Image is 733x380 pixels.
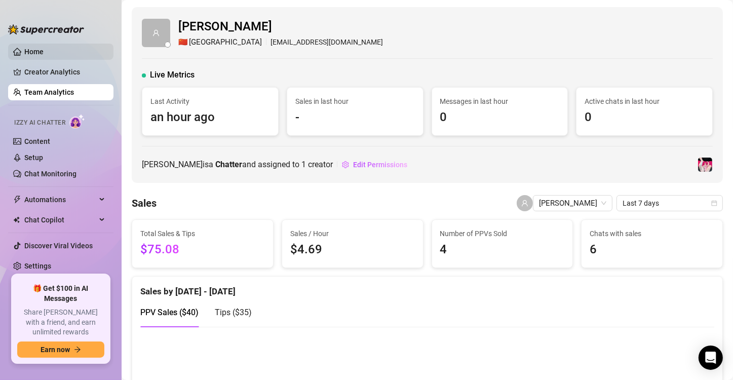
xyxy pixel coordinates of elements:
[150,69,195,81] span: Live Metrics
[521,200,528,207] span: user
[150,108,270,127] span: an hour ago
[69,114,85,129] img: AI Chatter
[290,240,415,259] span: $4.69
[178,17,383,36] span: [PERSON_NAME]
[14,118,65,128] span: Izzy AI Chatter
[24,48,44,56] a: Home
[140,308,199,317] span: PPV Sales ( $40 )
[295,96,415,107] span: Sales in last hour
[74,346,81,353] span: arrow-right
[24,212,96,228] span: Chat Copilot
[17,308,104,337] span: Share [PERSON_NAME] with a friend, and earn unlimited rewards
[440,240,565,259] span: 4
[140,228,265,239] span: Total Sales & Tips
[24,170,76,178] a: Chat Monitoring
[342,161,349,168] span: setting
[590,240,714,259] span: 6
[13,216,20,223] img: Chat Copilot
[215,308,252,317] span: Tips ( $35 )
[590,228,714,239] span: Chats with sales
[140,240,265,259] span: $75.08
[295,108,415,127] span: -
[24,192,96,208] span: Automations
[132,196,157,210] h4: Sales
[440,108,560,127] span: 0
[41,346,70,354] span: Earn now
[341,157,408,173] button: Edit Permissions
[24,64,105,80] a: Creator Analytics
[152,29,160,36] span: user
[150,96,270,107] span: Last Activity
[178,36,188,49] span: 🇨🇳
[17,341,104,358] button: Earn nowarrow-right
[24,154,43,162] a: Setup
[142,158,333,171] span: [PERSON_NAME] is a and assigned to creator
[13,196,21,204] span: thunderbolt
[440,228,565,239] span: Number of PPVs Sold
[24,242,93,250] a: Discover Viral Videos
[699,346,723,370] div: Open Intercom Messenger
[585,108,704,127] span: 0
[539,196,606,211] span: Angelica
[24,262,51,270] a: Settings
[189,36,262,49] span: [GEOGRAPHIC_DATA]
[698,158,712,172] img: emopink69
[301,160,306,169] span: 1
[24,137,50,145] a: Content
[290,228,415,239] span: Sales / Hour
[585,96,704,107] span: Active chats in last hour
[353,161,407,169] span: Edit Permissions
[140,277,714,298] div: Sales by [DATE] - [DATE]
[711,200,717,206] span: calendar
[178,36,383,49] div: [EMAIL_ADDRESS][DOMAIN_NAME]
[440,96,560,107] span: Messages in last hour
[215,160,242,169] b: Chatter
[17,284,104,303] span: 🎁 Get $100 in AI Messages
[8,24,84,34] img: logo-BBDzfeDw.svg
[24,88,74,96] a: Team Analytics
[623,196,717,211] span: Last 7 days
